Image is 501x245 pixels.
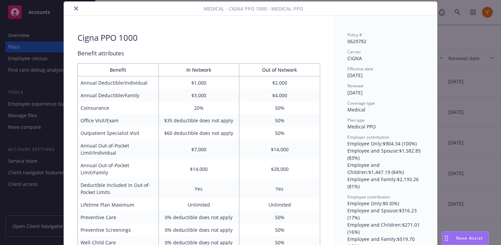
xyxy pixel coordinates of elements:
[239,102,320,114] td: 50%
[347,66,373,72] span: Effective date
[158,179,239,198] td: Yes
[239,114,320,127] td: 50%
[78,127,159,139] td: Outpatient Specialist Visit
[78,159,159,179] td: Annual Out-of-Pocket Limit/Family
[239,64,320,76] th: Out of Network
[77,32,138,43] div: Cigna PPO 1000
[442,231,489,245] button: Nova Assist
[78,224,159,236] td: Preventive Screenings
[347,55,424,62] div: CIGNA
[78,179,159,198] td: Deductible Included in Out-of-Pocket Limits
[78,211,159,224] td: Preventive Care
[347,117,365,123] span: Plan type
[158,211,239,224] td: 0% deductible does not apply
[158,114,239,127] td: $35 deductible does not apply
[347,140,424,147] div: Employee Only : $904.34 (100%)
[347,83,363,89] span: Renewal
[78,64,159,76] th: Benefit
[347,89,424,96] div: [DATE]
[72,4,80,13] button: close
[78,76,159,89] td: Annual Deductible/Individual
[239,179,320,198] td: Yes
[347,221,424,235] div: Employee and Children : $271.01 (16%)
[158,224,239,236] td: 0% deductible does not apply
[347,147,424,161] div: Employee and Spouse : $1,582.85 (83%)
[239,76,320,89] td: $2,000
[239,89,320,102] td: $4,000
[347,207,424,221] div: Employee and Spouse : $316.23 (17%)
[347,123,424,130] div: Medical PPO
[239,198,320,211] td: Unlimited
[347,72,424,79] div: [DATE]
[347,194,390,200] span: Employee contribution
[347,100,375,106] span: Coverage type
[158,89,239,102] td: $3,000
[347,161,424,176] div: Employee and Children : $1,447.19 (84%)
[78,102,159,114] td: Coinsurance
[158,159,239,179] td: $14,000
[158,76,239,89] td: $1,000
[158,127,239,139] td: $60 deductible does not apply
[239,159,320,179] td: $28,000
[78,114,159,127] td: Office Visit/Exam
[239,139,320,159] td: $14,000
[158,139,239,159] td: $7,000
[77,49,320,58] div: Benefit attributes
[442,232,451,245] div: Drag to move
[347,49,361,55] span: Carrier
[204,5,303,12] span: Medical - Cigna PPO 1000 - Medical PPO
[78,89,159,102] td: Annual Deductible/Family
[456,235,483,241] span: Nova Assist
[347,176,424,190] div: Employee and Family : $2,193.26 (81%)
[78,198,159,211] td: Lifetime Plan Maximum
[347,134,389,140] span: Employer contribution
[239,127,320,139] td: 50%
[347,38,424,45] div: 0629782
[239,211,320,224] td: 50%
[239,224,320,236] td: 50%
[78,139,159,159] td: Annual Out-of-Pocket Limit/Individual
[347,106,424,113] div: Medical
[158,102,239,114] td: 20%
[158,198,239,211] td: Unlimited
[158,64,239,76] th: In Network
[347,200,424,207] div: Employee Only : $0 (0%)
[347,32,362,38] span: Policy #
